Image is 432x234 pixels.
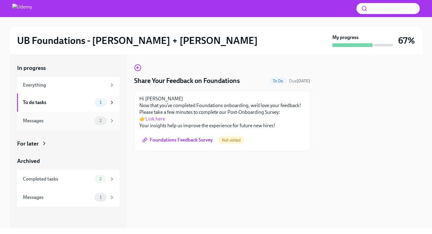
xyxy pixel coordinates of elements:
span: Due [289,78,310,84]
a: Archived [17,157,120,165]
h3: 67% [398,35,415,46]
div: Messages [23,117,92,124]
div: Messages [23,194,92,201]
div: For later [17,140,39,148]
span: October 3rd, 2025 11:00 [289,78,310,84]
span: 2 [96,177,105,181]
a: Messages2 [17,112,120,130]
a: Foundations Feedback Survey [139,134,217,146]
span: Not visited [218,138,244,142]
span: Foundations Feedback Survey [144,137,213,143]
h2: UB Foundations - [PERSON_NAME] + [PERSON_NAME] [17,34,258,47]
span: 1 [96,195,105,200]
span: 1 [96,100,105,105]
span: To Do [269,79,287,83]
div: Completed tasks [23,176,92,182]
strong: [DATE] [297,78,310,84]
div: To do tasks [23,99,92,106]
p: Hi [PERSON_NAME] Now that you’ve completed Foundations onboarding, we’d love your feedback! Pleas... [139,95,305,129]
div: Everything [23,82,107,88]
a: For later [17,140,120,148]
strong: My progress [332,34,359,41]
a: To do tasks1 [17,93,120,112]
span: 2 [96,118,105,123]
a: Completed tasks2 [17,170,120,188]
h4: Share Your Feedback on Foundations [134,76,240,85]
a: Messages1 [17,188,120,207]
a: Link here [145,116,165,122]
img: Udemy [12,4,32,13]
a: Everything [17,77,120,93]
a: In progress [17,64,120,72]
